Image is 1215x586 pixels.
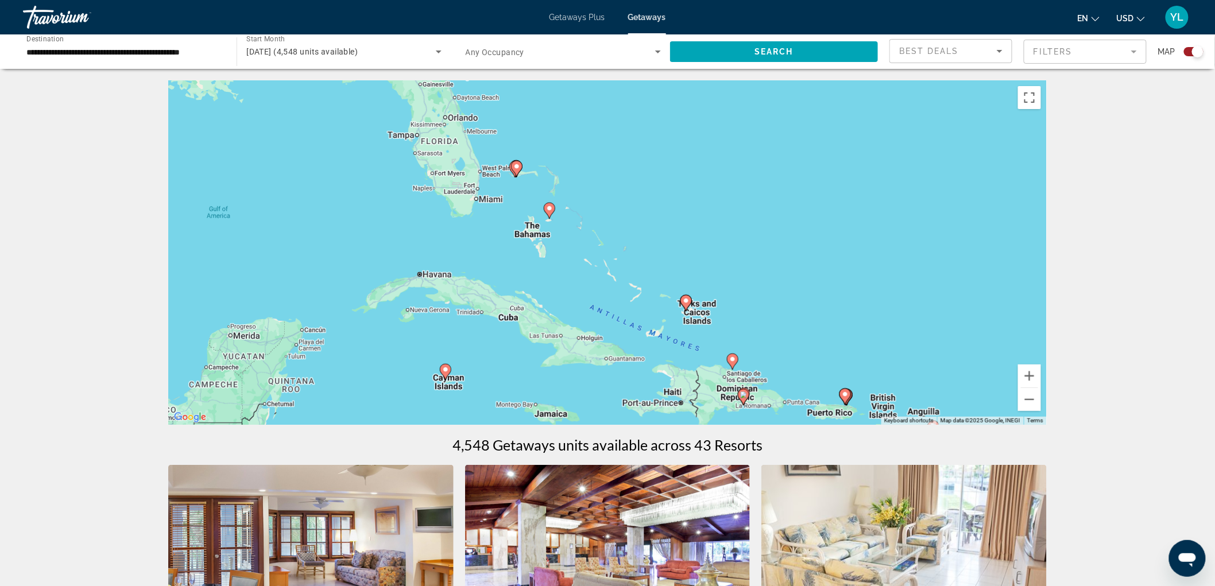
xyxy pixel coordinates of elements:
[899,44,1003,58] mat-select: Sort by
[171,410,209,425] img: Google
[884,417,934,425] button: Keyboard shortcuts
[1158,44,1175,60] span: Map
[1117,14,1134,23] span: USD
[171,410,209,425] a: Open this area in Google Maps (opens a new window)
[899,46,959,56] span: Best Deals
[550,13,605,22] a: Getaways Plus
[23,2,138,32] a: Travorium
[1078,10,1100,26] button: Change language
[1117,10,1145,26] button: Change currency
[1018,388,1041,411] button: Zoom out
[1078,14,1089,23] span: en
[1024,39,1147,64] button: Filter
[1018,86,1041,109] button: Toggle fullscreen view
[1171,11,1184,23] span: YL
[466,48,525,57] span: Any Occupancy
[754,47,794,56] span: Search
[1027,417,1043,424] a: Terms (opens in new tab)
[246,36,285,44] span: Start Month
[628,13,666,22] a: Getaways
[941,417,1020,424] span: Map data ©2025 Google, INEGI
[1162,5,1192,29] button: User Menu
[670,41,878,62] button: Search
[1169,540,1206,577] iframe: Button to launch messaging window
[1018,364,1041,387] button: Zoom in
[246,47,358,56] span: [DATE] (4,548 units available)
[26,35,64,43] span: Destination
[452,436,763,453] h1: 4,548 Getaways units available across 43 Resorts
